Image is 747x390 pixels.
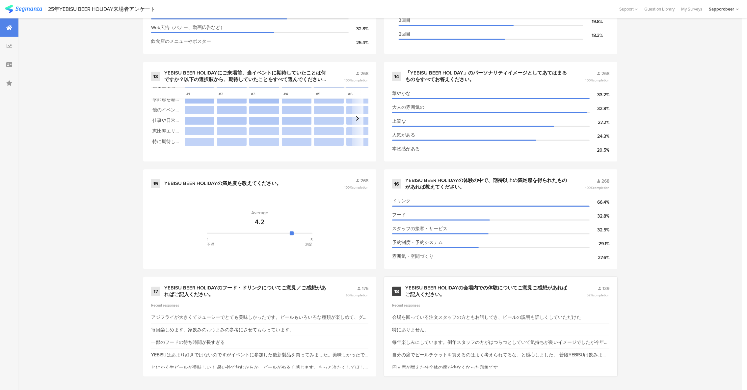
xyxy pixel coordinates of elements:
section: 4.1% [282,96,311,104]
div: とにかく生ビールが美味しい！ 暑い外で飲むからか、ビールがぬるく感じます。もっと冷たくしてほしい。 フードは恵比寿にこだわらなくても、もう少し安くて軽いものもほしい。時間も短いので。 [151,364,368,371]
div: 27.6% [590,254,609,261]
div: 20.5% [590,147,609,154]
section: 仕事や日常から離れ、リフレッシュできること [152,117,181,125]
div: 32.8% [590,213,609,220]
span: 100% [585,78,609,83]
div: | [45,5,46,13]
span: 本物感がある [392,145,420,152]
section: 1.9% [314,106,344,114]
div: 32.8% [590,105,609,112]
div: Question Library [641,6,678,12]
div: YEBISU BEER HOLIDAYの体験の中で、期待以上の満足感を得られたものがあれば教えてください。 [405,177,569,190]
div: 29.1% [590,240,609,247]
span: 華やかな [392,90,411,97]
span: completion [593,293,609,298]
div: 「YEBISU BEER HOLIDAY」のパーソナリティイメージとしてあてはまるものをすべてお答えください。 [405,70,569,83]
section: 5.6% [185,117,214,125]
section: 0.7% [217,138,247,146]
div: YEBISU BEER HOLIDAYのフード・ドリンクについてご意見／ご感想があればご記入ください。 [164,285,330,298]
div: 不満 [207,242,214,247]
div: YEBISUはあまり好きではないのですがイベントに参加した後新製品を買ってみました。美味しかったです。 [151,351,368,358]
section: 0.4% [249,127,279,135]
div: アジフライが大きくてジューシーでとても美味しかったです。ビールもいろいろな種類が楽しめて、グラスもお土産にいただけて思い出に残りました。 [151,314,368,321]
section: 11.6% [249,96,279,104]
div: 自分の席でビールチケットを買えるのはよく考えられてるな。と感心しました。 普段YEBISUは飲みませんがイベント後新製品を見かけた際、買いました。 美味しかったです。 また行きたい！と思うイベン... [392,351,609,358]
section: 他のイベントとは違うユニークな体験ができること [152,106,181,114]
section: #4 [283,91,310,97]
section: 1.1% [346,96,376,104]
span: 100% [344,185,368,190]
div: 16 [392,179,401,189]
section: #2 [219,91,245,97]
div: 15 [151,179,160,188]
span: 52% [587,293,609,298]
section: 10.4% [185,96,214,104]
section: 1.5% [185,127,214,135]
span: ドリンク [392,197,411,204]
section: 0.0% [282,127,311,135]
div: 満足 [305,242,312,247]
section: 季節感を感じられるイベントであること [152,96,181,104]
section: 0.0% [314,138,344,146]
section: #3 [251,91,277,97]
section: 1.5% [314,117,344,125]
span: 65% [346,293,368,298]
span: 人気がある [392,132,415,138]
div: 四人席が増えた分全体の席が少なくなった印象です [392,364,498,371]
span: 268 [360,70,368,77]
div: 32.8% [349,25,368,32]
a: My Surveys [678,6,706,12]
div: 1 [207,237,214,242]
section: 3.7% [217,106,247,114]
div: 24.3% [590,133,609,140]
section: 0.0% [346,138,376,146]
span: 139 [602,285,609,292]
section: 0.0% [346,127,376,135]
div: 毎年楽しみにしています。例年スタッフの方がはつらつとしていて気持ちが良いイメージでしたが今年はどうしたのかな？と思いました。暑さかな？もう少し涼しい扇風機の付いたスタッフジャンバーやミストなど暑... [392,339,609,346]
section: 特に期待していたことはない／なんとなく来場した [152,138,181,146]
section: 0.4% [314,127,344,135]
div: 25年YEBISU BEER HOLIDAY来場者アンケート [48,6,156,12]
span: 100% [585,185,609,190]
section: #1 [186,91,213,97]
section: 0.7% [282,138,311,146]
span: completion [352,78,368,83]
div: YEBISU BEER HOLIDAYにご来場前、当イベントに期待していたことは何ですか？以下の選択肢から、期待していたことをすべて選んでください。優先順位の高いものから選択をお願いいたします。 [164,70,328,83]
div: 17 [151,287,160,296]
div: 18.3% [583,32,603,39]
span: 100% [344,78,368,83]
span: スタッフの接客・サービス [392,225,447,232]
div: 一部のフードの待ち時間が長すぎる [151,339,225,346]
div: 13 [151,72,160,81]
div: 18 [392,287,401,296]
section: 5.6% [217,117,247,125]
div: Recent responses [392,303,609,308]
span: 3回目 [399,17,411,24]
section: 0.7% [346,106,376,114]
span: 雰囲気・空間づくり [392,253,434,260]
div: YEBISU BEER HOLIDAYの会場内での体験についてご意見ご感想があればご記入ください。 [405,285,571,298]
section: 2.6% [346,117,376,125]
div: 19.8% [583,18,603,25]
div: 特にありません。 [392,326,429,333]
span: completion [593,185,609,190]
div: 毎回楽しめます。家飲みのおつまみの参考にさせてもらっています。 [151,326,294,333]
section: 0.4% [217,127,247,135]
span: 268 [601,70,609,77]
section: 恵比寿エリアで別の目的があり、ついでに来場した [152,127,181,135]
div: 33.2% [590,91,609,98]
span: 上質な [392,118,406,125]
div: 14 [392,72,401,81]
div: 5 [305,237,312,242]
div: Average [251,209,268,216]
span: フード [392,211,406,218]
section: 0.0% [185,138,214,146]
div: YEBISU BEER HOLIDAYの満足度を教えてください。 [164,180,281,187]
span: completion [593,78,609,83]
span: 飲食店のメニューやポスター [151,38,211,45]
span: completion [352,293,368,298]
section: 0.4% [249,138,279,146]
div: 4.2 [255,217,265,227]
section: 2.6% [185,106,214,114]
